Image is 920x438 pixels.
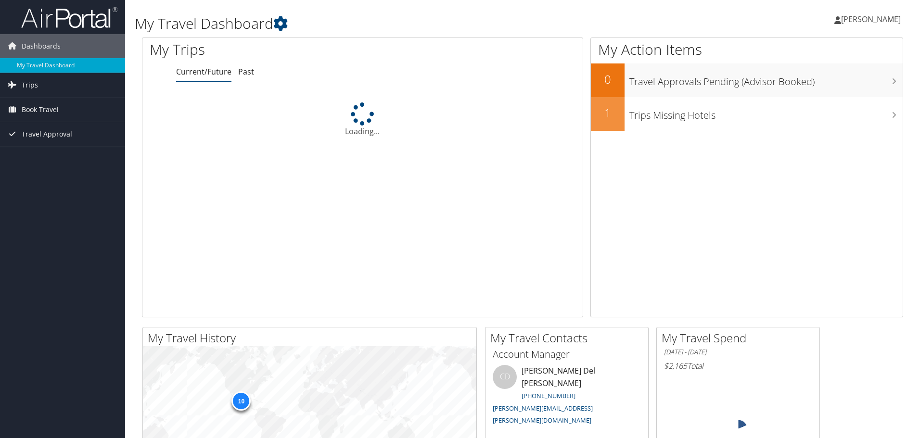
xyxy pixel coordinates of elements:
div: CD [493,365,517,389]
h6: Total [664,361,812,371]
a: [PERSON_NAME][EMAIL_ADDRESS][PERSON_NAME][DOMAIN_NAME] [493,404,593,425]
span: Trips [22,73,38,97]
h1: My Action Items [591,39,903,60]
img: airportal-logo.png [21,6,117,29]
a: 0Travel Approvals Pending (Advisor Booked) [591,63,903,97]
span: [PERSON_NAME] [841,14,901,25]
h2: My Travel Contacts [490,330,648,346]
h1: My Trips [150,39,392,60]
li: [PERSON_NAME] Del [PERSON_NAME] [488,365,646,429]
span: Travel Approval [22,122,72,146]
a: Past [238,66,254,77]
h2: My Travel Spend [662,330,819,346]
a: [PHONE_NUMBER] [522,391,575,400]
h3: Travel Approvals Pending (Advisor Booked) [629,70,903,88]
h3: Account Manager [493,348,641,361]
span: $2,165 [664,361,687,371]
a: Current/Future [176,66,231,77]
div: 10 [231,391,251,411]
span: Book Travel [22,98,59,122]
h2: 0 [591,71,625,88]
h2: My Travel History [148,330,476,346]
h2: 1 [591,105,625,121]
h1: My Travel Dashboard [135,13,652,34]
h3: Trips Missing Hotels [629,104,903,122]
h6: [DATE] - [DATE] [664,348,812,357]
span: Dashboards [22,34,61,58]
div: Loading... [142,102,583,137]
a: [PERSON_NAME] [834,5,910,34]
a: 1Trips Missing Hotels [591,97,903,131]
